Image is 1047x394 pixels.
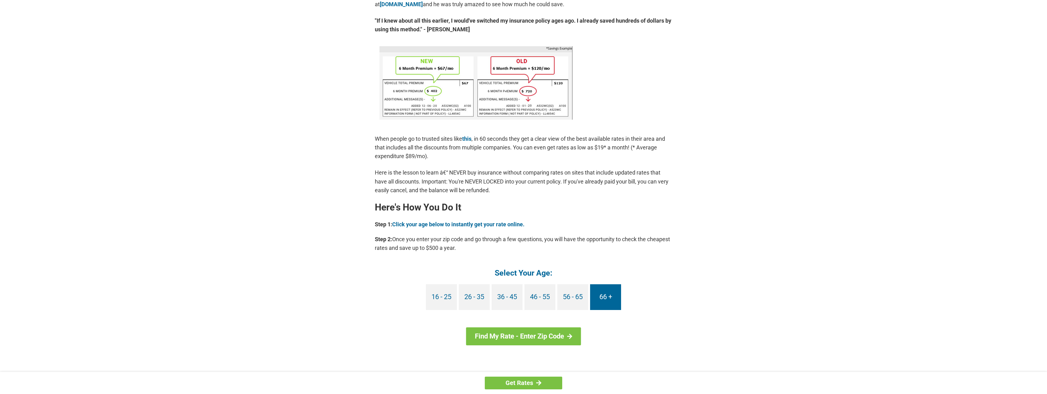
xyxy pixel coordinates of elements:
[375,135,672,161] p: When people go to trusted sites like , in 60 seconds they get a clear view of the best available ...
[375,202,672,212] h2: Here's How You Do It
[557,284,588,310] a: 56 - 65
[426,284,457,310] a: 16 - 25
[524,284,555,310] a: 46 - 55
[375,235,672,252] p: Once you enter your zip code and go through a few questions, you will have the opportunity to che...
[380,1,423,7] a: [DOMAIN_NAME]
[375,236,392,242] b: Step 2:
[375,168,672,194] p: Here is the lesson to learn â€“ NEVER buy insurance without comparing rates on sites that include...
[379,46,572,120] img: savings
[375,16,672,34] strong: "If I knew about all this earlier, I would've switched my insurance policy ages ago. I already sa...
[375,221,392,228] b: Step 1:
[462,135,471,142] a: this
[392,221,524,228] a: Click your age below to instantly get your rate online.
[485,377,562,389] a: Get Rates
[492,284,523,310] a: 36 - 45
[459,284,490,310] a: 26 - 35
[590,284,621,310] a: 66 +
[466,327,581,345] a: Find My Rate - Enter Zip Code
[375,268,672,278] h4: Select Your Age:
